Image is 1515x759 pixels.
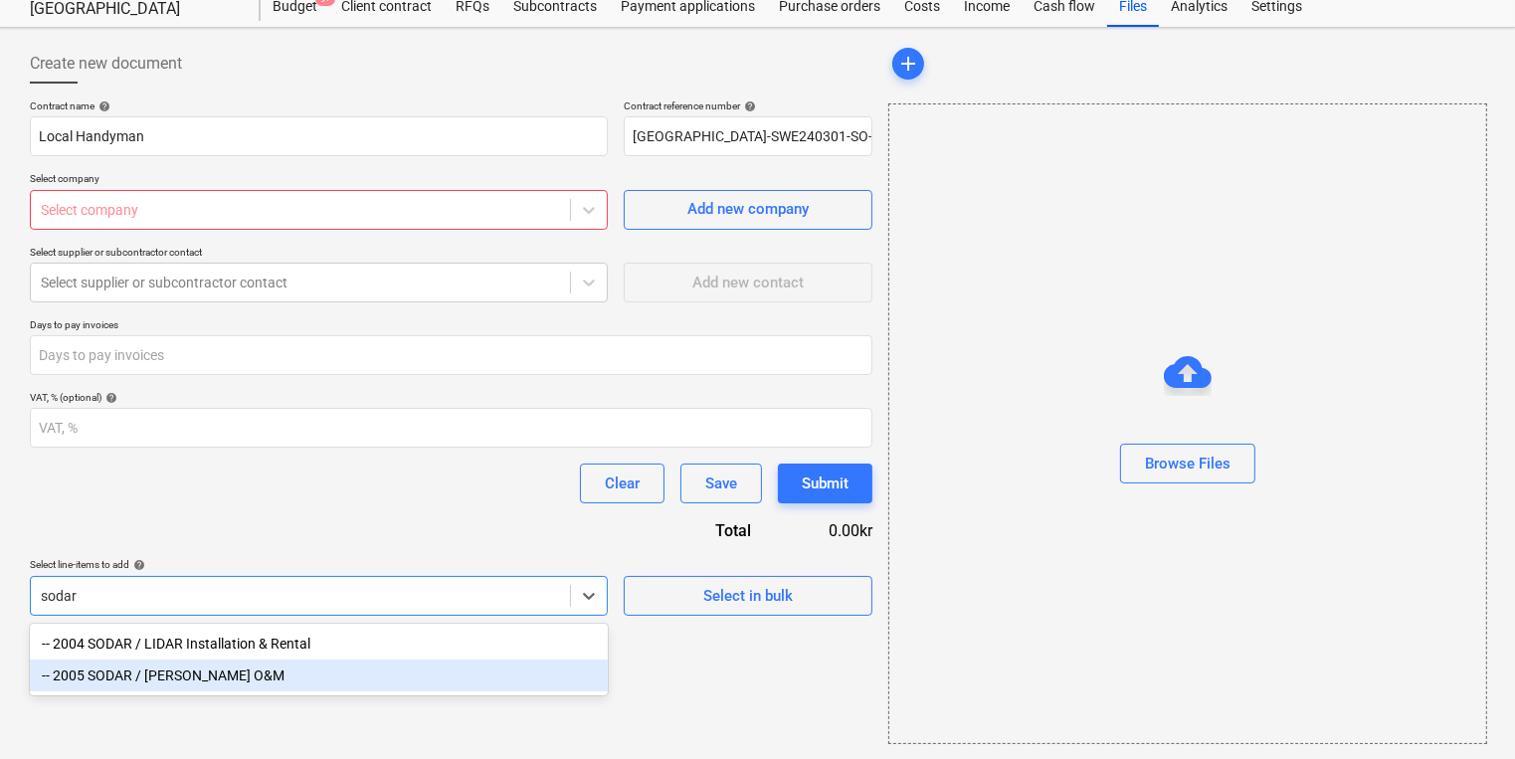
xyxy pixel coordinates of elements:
[703,583,793,609] div: Select in bulk
[778,464,872,503] button: Submit
[30,172,608,189] p: Select company
[30,318,872,335] p: Days to pay invoices
[30,116,608,156] input: Document name
[1120,444,1255,483] button: Browse Files
[687,196,809,222] div: Add new company
[30,628,608,660] div: -- 2004 SODAR / LIDAR Installation & Rental
[740,100,756,112] span: help
[614,519,784,542] div: Total
[896,52,920,76] span: add
[30,660,608,691] div: -- 2005 SODAR / [PERSON_NAME] O&M
[95,100,110,112] span: help
[1416,664,1515,759] iframe: Chat Widget
[624,116,872,156] input: Reference number
[30,52,182,76] span: Create new document
[705,471,737,496] div: Save
[680,464,762,503] button: Save
[624,576,872,616] button: Select in bulk
[605,471,640,496] div: Clear
[30,408,872,448] input: VAT, %
[1416,664,1515,759] div: Chatt-widget
[888,103,1487,744] div: Browse Files
[30,558,608,571] div: Select line-items to add
[783,519,871,542] div: 0.00kr
[30,99,608,112] div: Contract name
[580,464,664,503] button: Clear
[624,190,872,230] button: Add new company
[802,471,849,496] div: Submit
[1145,451,1231,476] div: Browse Files
[30,335,872,375] input: Days to pay invoices
[129,559,145,571] span: help
[624,99,872,112] div: Contract reference number
[30,660,608,691] div: -- 2005 SODAR / LIDAR O&M
[101,392,117,404] span: help
[30,391,872,404] div: VAT, % (optional)
[30,246,608,263] p: Select supplier or subcontractor contact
